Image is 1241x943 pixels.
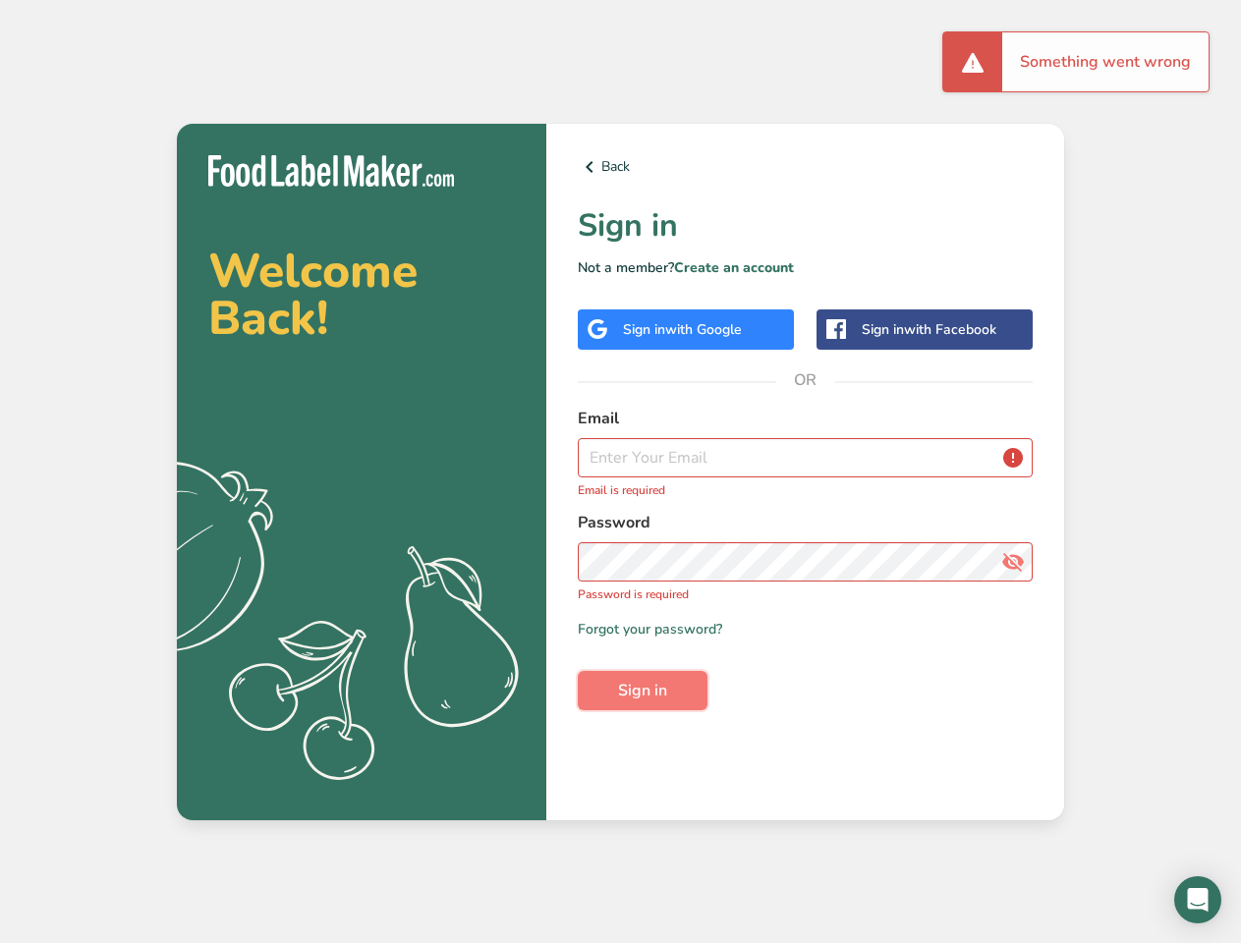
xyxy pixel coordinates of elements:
h1: Sign in [578,202,1033,250]
button: Sign in [578,671,707,710]
span: Sign in [618,679,667,702]
span: with Google [665,320,742,339]
span: with Facebook [904,320,996,339]
input: Enter Your Email [578,438,1033,477]
a: Back [578,155,1033,179]
a: Create an account [674,258,794,277]
div: Sign in [862,319,996,340]
p: Email is required [578,481,1033,499]
div: Something went wrong [1002,32,1209,91]
label: Password [578,511,1033,534]
span: OR [776,351,835,410]
label: Email [578,407,1033,430]
div: Open Intercom Messenger [1174,876,1221,923]
p: Password is required [578,585,1033,603]
div: Sign in [623,319,742,340]
img: Food Label Maker [208,155,454,188]
a: Forgot your password? [578,619,722,639]
h2: Welcome Back! [208,248,515,342]
p: Not a member? [578,257,1033,278]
